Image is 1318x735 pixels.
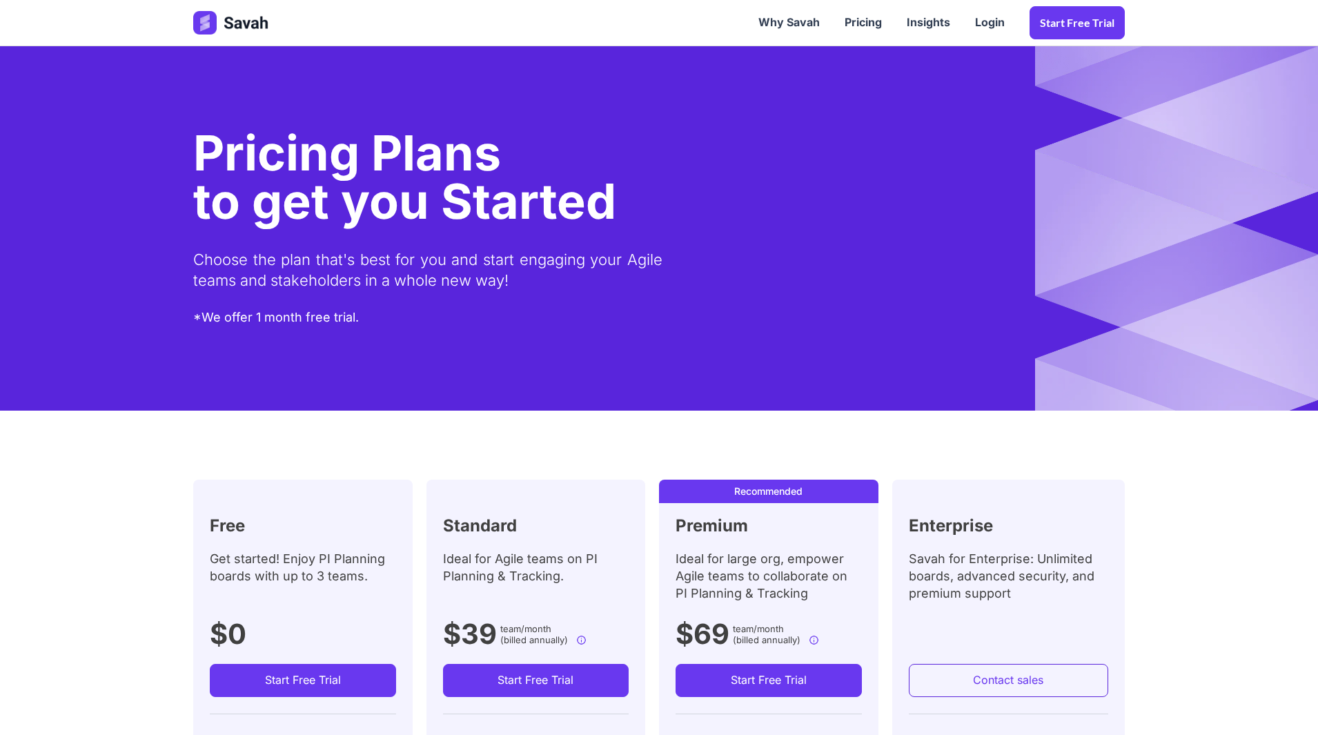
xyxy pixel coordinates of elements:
[576,635,587,645] img: info
[1030,6,1125,39] a: Start Free trial
[500,633,568,647] label: (billed annually)
[676,513,748,539] h2: Premium
[193,172,616,231] span: to get you Started
[909,513,993,539] h2: Enterprise
[909,550,1109,612] div: Savah for Enterprise: Unlimited boards, advanced security, and premium support
[193,308,359,328] div: *We offer 1 month free trial.
[733,622,784,636] span: team/month
[809,635,819,645] img: info
[832,1,894,44] a: Pricing
[443,513,517,539] h2: Standard
[963,1,1017,44] a: Login
[443,612,497,656] h1: $39
[210,550,396,612] div: Get started! Enjoy PI Planning boards with up to 3 teams.
[663,484,874,499] div: Recommended
[443,664,629,697] a: Start Free Trial
[210,664,396,697] a: Start Free Trial
[443,550,629,612] div: Ideal for Agile teams on PI Planning & Tracking.
[676,664,862,697] a: Start Free Trial
[210,513,245,539] h2: Free
[193,122,616,184] div: Pricing Plans
[733,633,800,647] label: (billed annually)
[746,1,832,44] a: Why Savah
[193,233,662,308] div: Choose the plan that's best for you and start engaging your Agile teams and stakeholders in a who...
[500,622,551,636] span: team/month
[894,1,963,44] a: Insights
[210,612,246,656] h1: $0
[909,664,1109,697] a: Contact sales
[676,550,862,612] div: Ideal for large org, empower Agile teams to collaborate on PI Planning & Tracking
[676,612,729,656] h1: $69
